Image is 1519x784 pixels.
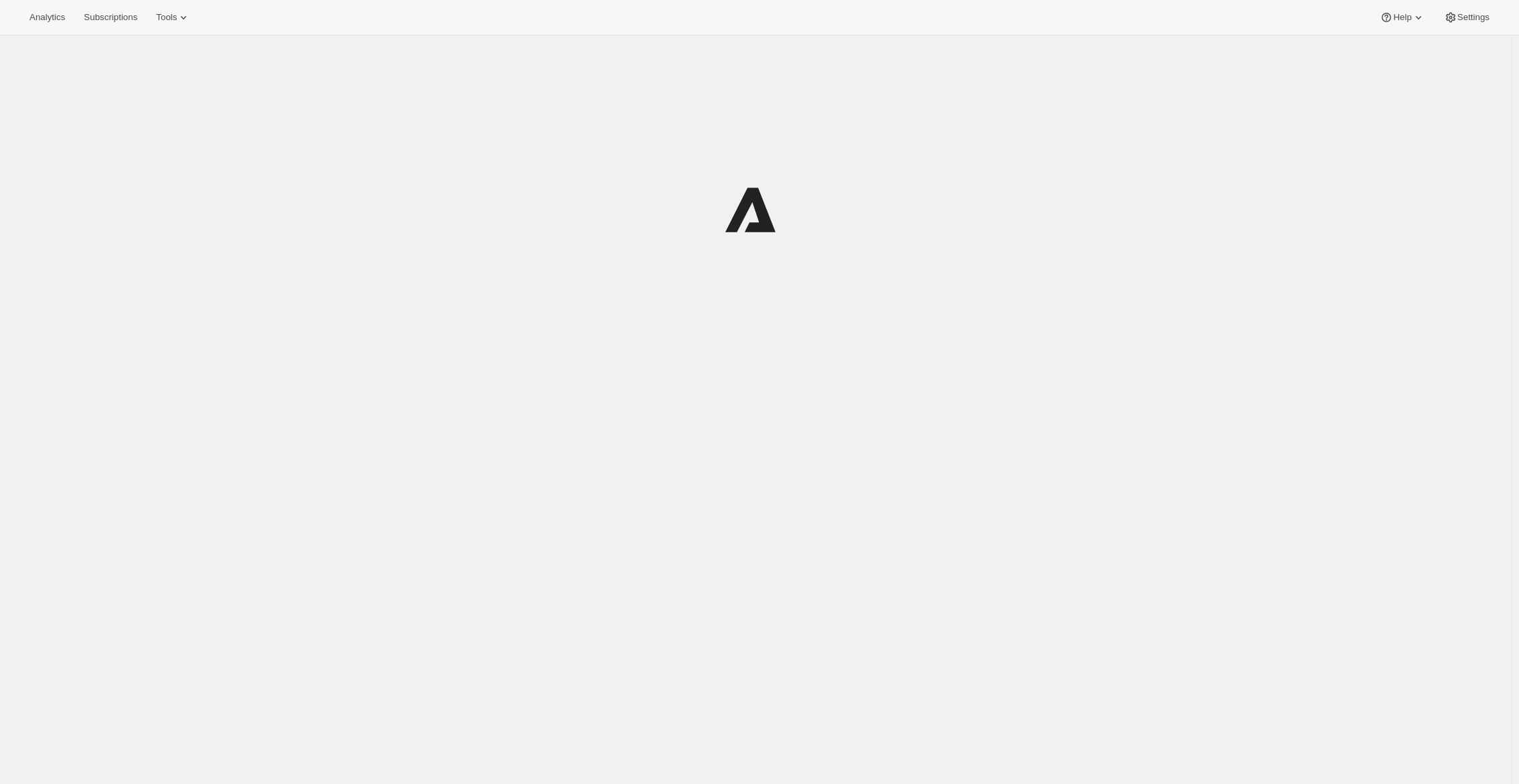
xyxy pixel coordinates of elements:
[1372,8,1433,27] button: Help
[148,8,198,27] button: Tools
[84,12,137,23] span: Subscriptions
[29,12,65,23] span: Analytics
[21,8,73,27] button: Analytics
[156,12,177,23] span: Tools
[76,8,145,27] button: Subscriptions
[1457,12,1490,23] span: Settings
[1393,12,1411,23] span: Help
[1436,8,1498,27] button: Settings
